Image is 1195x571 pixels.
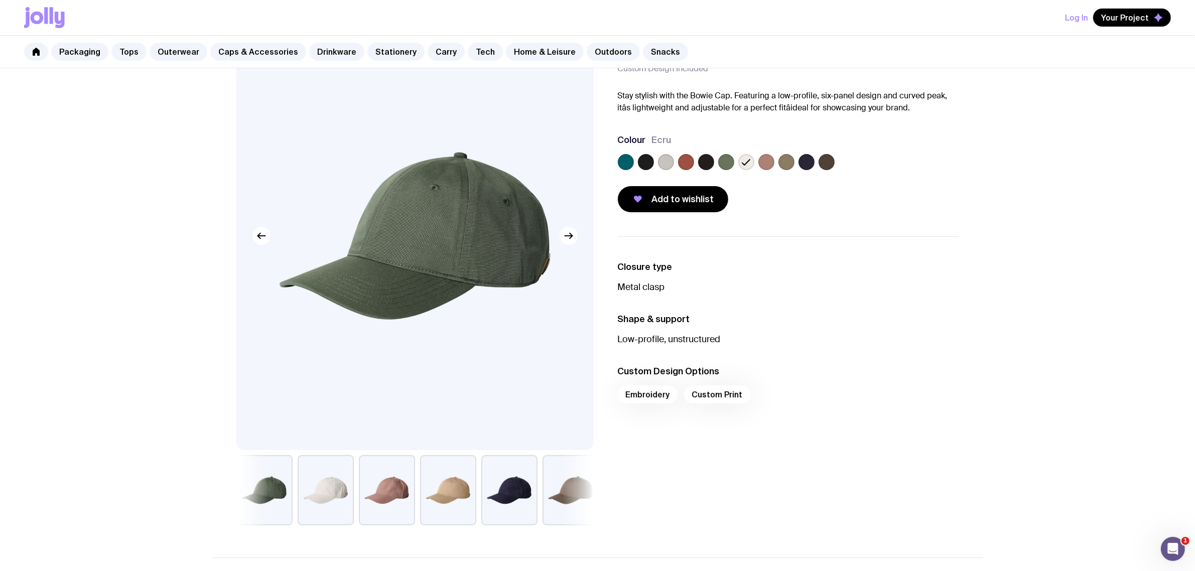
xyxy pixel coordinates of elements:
[618,64,709,74] span: Custom Design Included
[210,43,306,61] a: Caps & Accessories
[367,43,425,61] a: Stationery
[1101,13,1149,23] span: Your Project
[652,134,672,146] span: Ecru
[506,43,584,61] a: Home & Leisure
[111,43,147,61] a: Tops
[618,281,959,293] p: Metal clasp
[618,134,646,146] h3: Colour
[618,313,959,325] h3: Shape & support
[51,43,108,61] a: Packaging
[1065,9,1088,27] button: Log In
[428,43,465,61] a: Carry
[309,43,364,61] a: Drinkware
[1181,537,1189,545] span: 1
[618,365,959,377] h3: Custom Design Options
[468,43,503,61] a: Tech
[587,43,640,61] a: Outdoors
[1093,9,1171,27] button: Your Project
[618,333,959,345] p: Low-profile, unstructured
[643,43,688,61] a: Snacks
[150,43,207,61] a: Outerwear
[618,261,959,273] h3: Closure type
[652,193,714,205] span: Add to wishlist
[618,186,728,212] button: Add to wishlist
[1161,537,1185,561] iframe: Intercom live chat
[618,90,959,114] p: Stay stylish with the Bowie Cap. Featuring a low-profile, six-panel design and curved peak, itâs ...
